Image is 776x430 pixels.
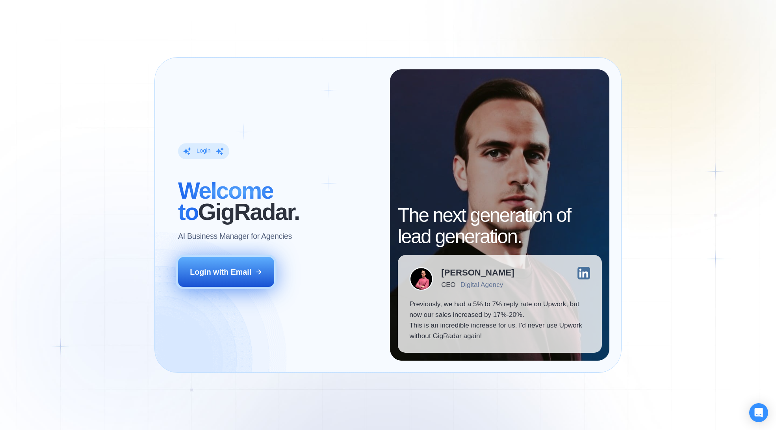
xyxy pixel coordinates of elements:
[441,268,514,277] div: [PERSON_NAME]
[441,281,455,289] div: CEO
[178,231,292,242] p: AI Business Manager for Agencies
[178,257,274,287] button: Login with Email
[749,403,768,422] div: Open Intercom Messenger
[409,299,590,341] p: Previously, we had a 5% to 7% reply rate on Upwork, but now our sales increased by 17%-20%. This ...
[190,267,251,277] div: Login with Email
[398,205,602,247] h2: The next generation of lead generation.
[178,178,273,225] span: Welcome to
[460,281,503,289] div: Digital Agency
[197,147,211,155] div: Login
[178,181,378,223] h2: ‍ GigRadar.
